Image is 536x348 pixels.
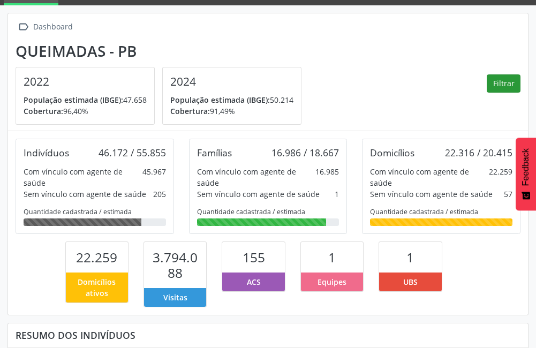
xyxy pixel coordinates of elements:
[24,75,147,88] h4: 2022
[16,19,74,35] a:  Dashboard
[521,148,531,186] span: Feedback
[24,106,63,116] span: Cobertura:
[16,19,31,35] i: 
[153,248,198,282] span: 3.794.088
[370,207,512,216] div: Quantidade cadastrada / estimada
[318,276,346,288] span: Equipes
[335,188,339,200] div: 1
[153,188,166,200] div: 205
[170,106,210,116] span: Cobertura:
[243,248,265,266] span: 155
[24,94,147,105] p: 47.658
[142,166,166,188] div: 45.967
[170,95,270,105] span: População estimada (IBGE):
[328,248,336,266] span: 1
[370,166,489,188] div: Com vínculo com agente de saúde
[445,147,512,158] div: 22.316 / 20.415
[170,75,293,88] h4: 2024
[76,248,117,266] span: 22.259
[406,248,414,266] span: 1
[197,207,339,216] div: Quantidade cadastrada / estimada
[197,147,232,158] div: Famílias
[24,207,166,216] div: Quantidade cadastrada / estimada
[16,42,309,60] div: Queimadas - PB
[170,94,293,105] p: 50.214
[403,276,418,288] span: UBS
[99,147,166,158] div: 46.172 / 55.855
[24,147,69,158] div: Indivíduos
[504,188,512,200] div: 57
[70,276,124,299] span: Domicílios ativos
[163,292,187,303] span: Visitas
[315,166,339,188] div: 16.985
[247,276,261,288] span: ACS
[24,105,147,117] p: 96,40%
[516,138,536,210] button: Feedback - Mostrar pesquisa
[31,19,74,35] div: Dashboard
[197,166,316,188] div: Com vínculo com agente de saúde
[24,188,146,200] div: Sem vínculo com agente de saúde
[16,329,520,341] div: Resumo dos indivíduos
[197,188,320,200] div: Sem vínculo com agente de saúde
[271,147,339,158] div: 16.986 / 18.667
[24,95,123,105] span: População estimada (IBGE):
[370,188,493,200] div: Sem vínculo com agente de saúde
[489,166,512,188] div: 22.259
[170,105,293,117] p: 91,49%
[487,74,520,93] button: Filtrar
[24,166,142,188] div: Com vínculo com agente de saúde
[370,147,414,158] div: Domicílios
